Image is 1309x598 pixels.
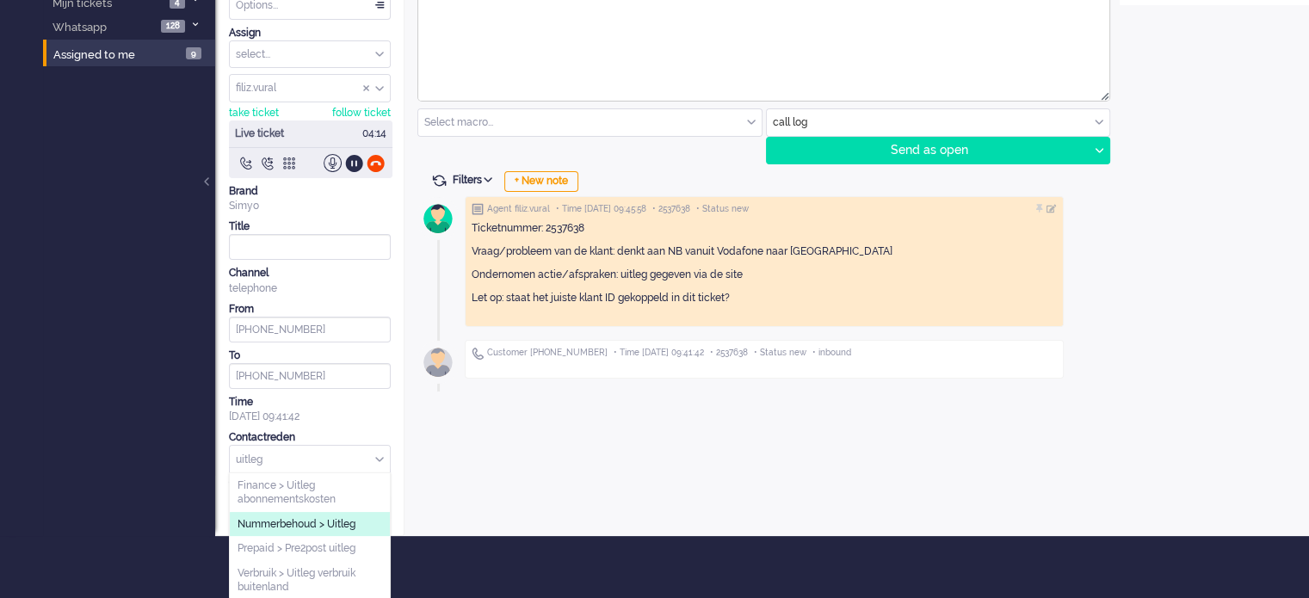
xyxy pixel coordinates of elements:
[50,12,107,42] span: Whatsapp
[754,347,806,359] span: • Status new
[229,281,391,296] div: telephone
[229,430,391,445] div: Contactreden
[238,478,382,507] span: Finance > Uitleg abonnementskosten
[229,184,391,199] div: Brand
[710,347,748,359] span: • 2537638
[229,74,391,102] div: Assign User
[487,203,550,215] span: Agent filiz.vural
[417,197,460,240] img: avatar
[238,566,382,595] span: Verbruik > Uitleg verbruik buitenland
[230,473,390,512] li: Finance > Uitleg abonnementskosten
[472,347,484,360] img: ic_telephone_grey.svg
[1095,85,1109,101] div: Resize
[229,363,391,389] input: +31612345678
[229,120,350,147] div: Live ticket
[696,203,749,215] span: • Status new
[238,541,355,556] span: Prepaid > Pre2post uitleg
[487,347,608,359] span: Customer [PHONE_NUMBER]
[229,395,391,424] div: [DATE] 09:41:42
[53,48,135,61] span: Assigned to me
[50,45,215,64] a: Assigned to me 9
[229,395,391,410] div: Time
[230,512,390,537] li: Nummerbehoud > Uitleg
[812,347,851,359] span: • inbound
[229,302,391,317] div: From
[556,203,646,215] span: • Time [DATE] 09:45:58
[472,203,484,215] img: ic_note_grey.svg
[230,536,390,561] li: Prepaid > Pre2post uitleg
[472,291,1057,305] p: Let op: staat het juiste klant ID gekoppeld in dit ticket?
[417,341,460,384] img: avatar
[652,203,690,215] span: • 2537638
[161,20,185,33] span: 128
[229,26,391,40] div: Assign
[472,244,1057,259] p: Vraag/probleem van de klant: denkt aan NB vanuit Vodafone naar [GEOGRAPHIC_DATA]
[767,138,1089,163] div: Send as open
[229,219,391,234] div: Title
[229,348,391,363] div: To
[472,221,1057,236] p: Ticketnummer: 2537638
[614,347,704,359] span: • Time [DATE] 09:41:42
[504,171,578,192] div: + New note
[238,517,355,532] span: Nummerbehoud > Uitleg
[229,199,391,213] div: Simyo
[472,268,1057,282] p: Ondernomen actie/afspraken: uitleg gegeven via de site
[186,47,201,60] span: 9
[229,40,391,69] div: Assign Group
[332,106,391,120] div: follow ticket
[453,174,498,186] span: Filters
[229,266,391,281] div: Channel
[350,120,392,147] div: 04:14
[229,106,279,120] div: take ticket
